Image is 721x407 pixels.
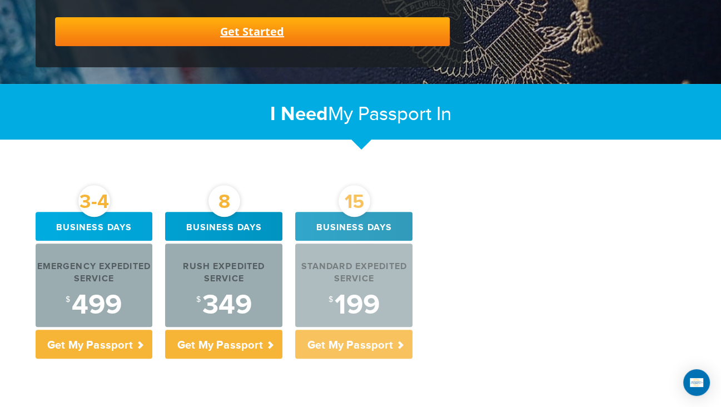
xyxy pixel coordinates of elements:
sup: $ [329,295,333,304]
sup: $ [66,295,70,304]
a: 8 Business days Rush Expedited Service $349 Get My Passport [165,212,282,359]
h2: My [36,102,686,126]
div: Rush Expedited Service [165,261,282,286]
div: Standard Expedited Service [295,261,412,286]
p: Get My Passport [36,330,153,359]
div: Emergency Expedited Service [36,261,153,286]
span: Passport In [358,103,451,126]
a: 3-4 Business days Emergency Expedited Service $499 Get My Passport [36,212,153,359]
p: Get My Passport [165,330,282,359]
div: 349 [165,291,282,319]
a: Get Started [55,17,450,46]
div: 499 [36,291,153,319]
div: Business days [165,212,282,241]
div: 199 [295,291,412,319]
div: 3-4 [78,185,110,217]
div: 15 [339,185,370,217]
strong: I Need [270,102,328,126]
div: Business days [36,212,153,241]
div: Open Intercom Messenger [683,369,710,396]
div: 8 [208,185,240,217]
a: 15 Business days Standard Expedited Service $199 Get My Passport [295,212,412,359]
div: Business days [295,212,412,241]
p: Get My Passport [295,330,412,359]
sup: $ [196,295,201,304]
